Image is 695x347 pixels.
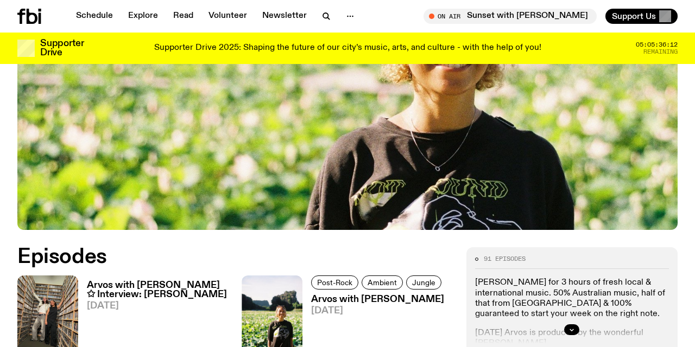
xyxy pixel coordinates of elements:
[484,256,526,262] span: 91 episodes
[167,9,200,24] a: Read
[317,278,352,286] span: Post-Rock
[362,275,403,290] a: Ambient
[636,42,678,48] span: 05:05:36:12
[311,275,358,290] a: Post-Rock
[475,278,669,319] p: [PERSON_NAME] for 3 hours of fresh local & international music. ​50% Australian music, half of th...
[87,281,229,299] h3: Arvos with [PERSON_NAME] ✩ Interview: [PERSON_NAME]
[154,43,541,53] p: Supporter Drive 2025: Shaping the future of our city’s music, arts, and culture - with the help o...
[256,9,313,24] a: Newsletter
[69,9,119,24] a: Schedule
[311,295,445,304] h3: Arvos with [PERSON_NAME]
[122,9,165,24] a: Explore
[605,9,678,24] button: Support Us
[368,278,397,286] span: Ambient
[424,9,597,24] button: On AirSunset with [PERSON_NAME]
[87,301,229,311] span: [DATE]
[202,9,254,24] a: Volunteer
[412,278,435,286] span: Jungle
[311,306,445,316] span: [DATE]
[40,39,84,57] h3: Supporter Drive
[612,11,656,21] span: Support Us
[17,247,453,267] h2: Episodes
[643,49,678,55] span: Remaining
[406,275,441,290] a: Jungle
